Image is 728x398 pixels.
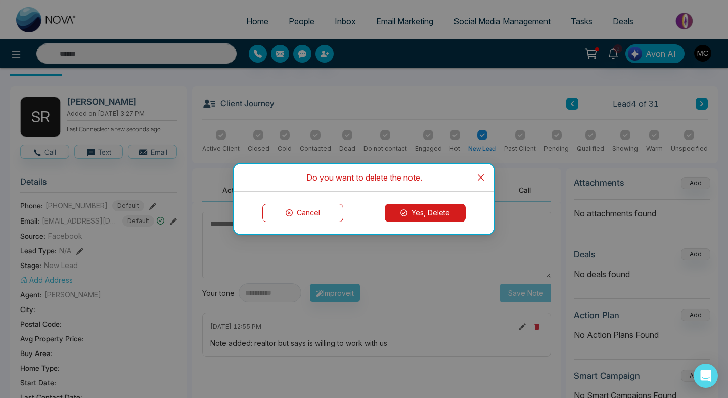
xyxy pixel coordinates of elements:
[246,172,482,183] div: Do you want to delete the note.
[385,204,466,222] button: Yes, Delete
[262,204,343,222] button: Cancel
[477,173,485,182] span: close
[467,164,494,191] button: Close
[694,364,718,388] div: Open Intercom Messenger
